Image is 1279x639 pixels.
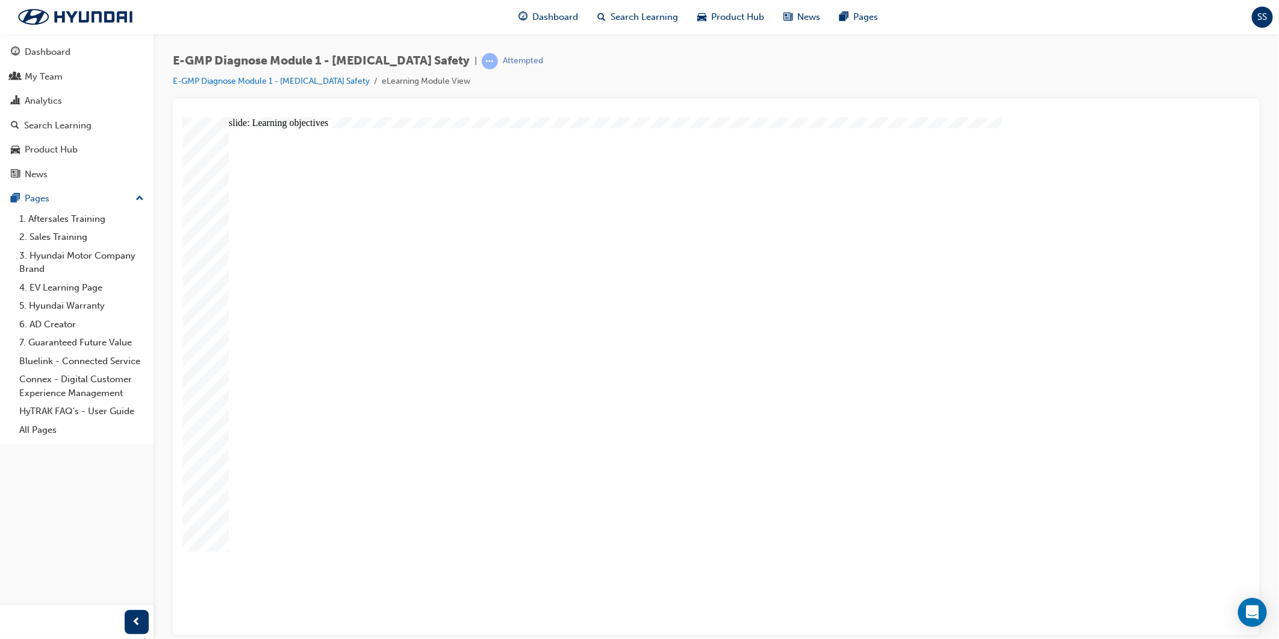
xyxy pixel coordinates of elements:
div: Analytics [25,94,62,108]
a: 5. Hyundai Warranty [14,297,149,315]
span: Dashboard [532,10,578,24]
li: eLearning Module View [382,75,470,89]
a: pages-iconPages [830,5,888,30]
a: HyTRAK FAQ's - User Guide [14,402,149,421]
span: guage-icon [518,10,527,25]
a: Dashboard [5,41,149,63]
a: Product Hub [5,139,149,161]
a: 1. Aftersales Training [14,210,149,228]
span: news-icon [783,10,792,25]
a: 3. Hyundai Motor Company Brand [14,247,149,279]
img: Trak [6,4,145,30]
span: learningRecordVerb_ATTEMPT-icon [482,53,498,69]
button: Pages [5,187,149,210]
span: car-icon [697,10,706,25]
a: 2. Sales Training [14,228,149,247]
a: 7. Guaranteed Future Value [14,333,149,352]
span: search-icon [11,121,19,131]
span: news-icon [11,169,20,180]
a: All Pages [14,421,149,439]
span: people-icon [11,72,20,83]
a: Analytics [5,90,149,112]
span: E-GMP Diagnose Module 1 - [MEDICAL_DATA] Safety [173,54,470,68]
div: News [25,168,48,181]
span: prev-icon [132,615,142,630]
div: Pages [25,192,49,206]
a: Search Learning [5,115,149,137]
span: up-icon [135,191,144,207]
div: Attempted [503,55,543,67]
div: Dashboard [25,45,70,59]
a: 4. EV Learning Page [14,279,149,297]
a: News [5,163,149,186]
span: pages-icon [11,194,20,204]
a: search-iconSearch Learning [588,5,688,30]
span: SS [1258,10,1268,24]
a: 6. AD Creator [14,315,149,334]
a: Connex - Digital Customer Experience Management [14,370,149,402]
button: DashboardMy TeamAnalyticsSearch LearningProduct HubNews [5,39,149,187]
div: Search Learning [24,119,92,133]
a: car-iconProduct Hub [688,5,774,30]
div: Product Hub [25,143,78,157]
span: Pages [853,10,878,24]
div: My Team [25,70,63,84]
a: Bluelink - Connected Service [14,352,149,371]
span: guage-icon [11,47,20,58]
span: car-icon [11,145,20,156]
span: | [475,54,477,68]
span: chart-icon [11,96,20,107]
div: Open Intercom Messenger [1238,598,1267,627]
a: news-iconNews [774,5,830,30]
span: pages-icon [839,10,848,25]
button: SS [1252,7,1273,28]
span: Search Learning [611,10,678,24]
a: E-GMP Diagnose Module 1 - [MEDICAL_DATA] Safety [173,76,370,86]
span: search-icon [597,10,606,25]
span: Product Hub [711,10,764,24]
a: My Team [5,66,149,88]
span: News [797,10,820,24]
a: guage-iconDashboard [509,5,588,30]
